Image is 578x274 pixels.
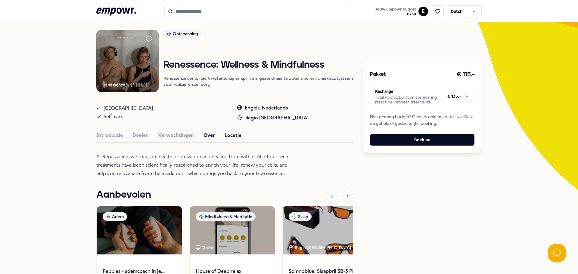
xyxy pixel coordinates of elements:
div: Engels, Nederlands [237,104,309,112]
input: Search for products, categories or subcategories [164,5,345,18]
img: package image [190,206,275,254]
button: Verwachtingen [158,131,194,139]
a: Jouw Empowr budget€250 [373,5,418,18]
div: Regio [GEOGRAPHIC_DATA] + 3 [289,244,358,251]
button: E [418,7,428,16]
iframe: Help Scout Beacon - Open [548,244,566,262]
button: Boek nu [370,134,474,146]
h1: Aanbevolen [96,187,151,202]
div: Mindfulness & Meditatie [196,212,256,221]
p: At Renessence, we focus on health optimization and healing from within. All of our tech treatment... [96,152,292,178]
p: Renessence combineert wetenschap en spirit om gezondheid te optimaliseren. Uniek ecosysteem voor ... [163,75,353,87]
button: Introductie [96,131,123,139]
span: Self-care [104,112,123,121]
div: Online [196,244,214,251]
button: Over [204,131,215,139]
span: Jouw Empowr budget [375,7,416,12]
button: Jouw Empowr budget€250 [374,6,417,18]
img: package image [97,206,182,254]
div: Slaap [289,212,312,221]
div: Ontspanning [163,30,201,38]
div: Renessence [102,82,125,88]
h1: Renessence: Wellness & Mindfulness [163,60,353,70]
button: Locatie [225,131,241,139]
h3: € 115,- [456,70,475,79]
span: € 250 [375,12,416,17]
button: Doelen [132,131,149,139]
img: Product Image [96,30,159,92]
div: Regio [GEOGRAPHIC_DATA] [237,114,309,122]
div: Adem [103,212,127,221]
img: package image [283,206,368,254]
h3: Pakket [370,71,386,79]
span: [GEOGRAPHIC_DATA] [104,104,153,112]
span: Niet genoeg budget? Geen probleem, betaal via iDeal de gehele of gedeeltelijke boeking. [370,113,474,127]
a: Ontspanning [163,30,353,40]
